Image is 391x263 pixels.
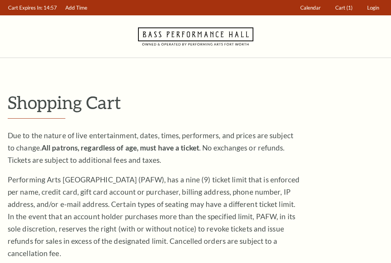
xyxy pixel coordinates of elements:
[300,5,321,11] span: Calendar
[8,174,300,260] p: Performing Arts [GEOGRAPHIC_DATA] (PAFW), has a nine (9) ticket limit that is enforced per name, ...
[8,131,293,164] span: Due to the nature of live entertainment, dates, times, performers, and prices are subject to chan...
[43,5,57,11] span: 14:57
[346,5,353,11] span: (1)
[367,5,379,11] span: Login
[62,0,91,15] a: Add Time
[335,5,345,11] span: Cart
[8,93,383,112] p: Shopping Cart
[364,0,383,15] a: Login
[297,0,324,15] a: Calendar
[332,0,356,15] a: Cart (1)
[42,143,199,152] strong: All patrons, regardless of age, must have a ticket
[8,5,42,11] span: Cart Expires In:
